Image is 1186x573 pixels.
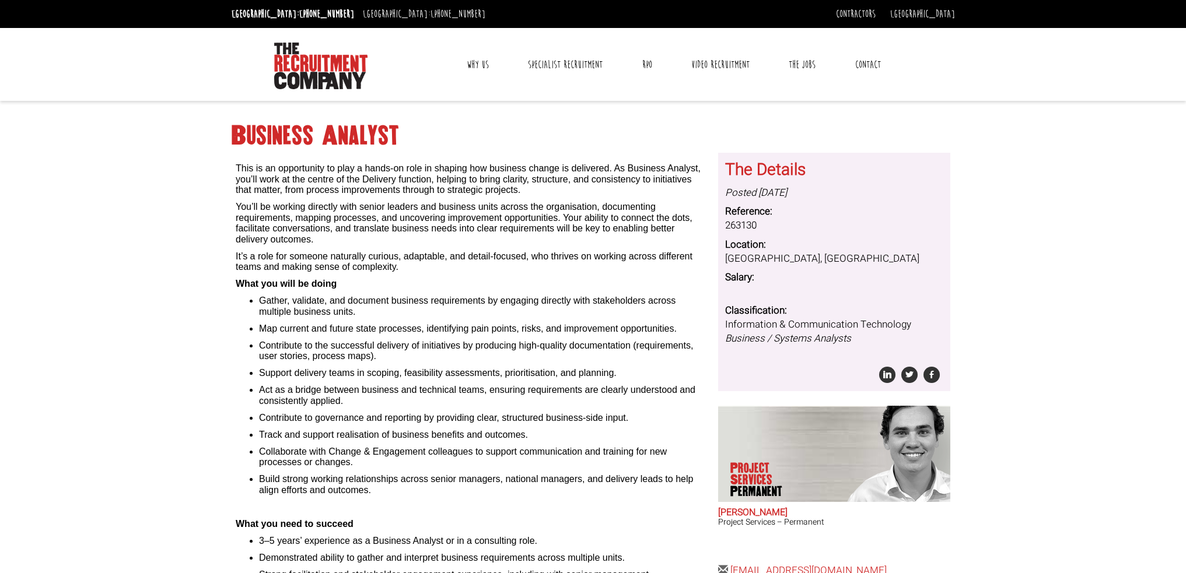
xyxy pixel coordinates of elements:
a: [PHONE_NUMBER] [431,8,485,20]
dd: [GEOGRAPHIC_DATA], [GEOGRAPHIC_DATA] [725,252,943,266]
li: Contribute to the successful delivery of initiatives by producing high-quality documentation (req... [259,340,709,362]
dt: Location: [725,238,943,252]
li: Gather, validate, and document business requirements by engaging directly with stakeholders acros... [259,296,709,317]
li: Contribute to governance and reporting by providing clear, structured business-side input. [259,413,709,423]
li: Build strong working relationships across senior managers, national managers, and delivery leads ... [259,474,709,495]
p: Project Services [730,462,812,497]
span: Permanent [730,486,812,497]
i: Posted [DATE] [725,185,787,200]
li: Support delivery teams in scoping, feasibility assessments, prioritisation, and planning. [259,368,709,378]
p: You’ll be working directly with senior leaders and business units across the organisation, docume... [236,202,709,245]
h3: Project Services – Permanent [718,518,950,526]
dt: Classification: [725,304,943,318]
h2: [PERSON_NAME] [718,508,950,518]
a: Contact [846,50,890,79]
a: Specialist Recruitment [519,50,611,79]
p: It’s a role for someone naturally curious, adaptable, and detail-focused, who thrives on working ... [236,251,709,273]
li: 3–5 years’ experience as a Business Analyst or in a consulting role. [259,536,709,546]
i: Business / Systems Analysts [725,331,851,346]
li: Map current and future state processes, identifying pain points, risks, and improvement opportuni... [259,324,709,334]
dd: 263130 [725,219,943,233]
b: What you will be doing [236,279,337,289]
a: Video Recruitment [683,50,758,79]
a: RPO [634,50,661,79]
img: The Recruitment Company [274,43,368,89]
h3: The Details [725,161,943,180]
dt: Reference: [725,205,943,219]
b: What you need to succeed [236,519,354,529]
a: The Jobs [780,50,824,79]
dd: Information & Communication Technology [725,318,943,346]
a: [PHONE_NUMBER] [299,8,354,20]
li: Demonstrated ability to gather and interpret business requirements across multiple units. [259,553,709,563]
p: This is an opportunity to play a hands-on role in shaping how business change is delivered. As Bu... [236,153,709,196]
a: [GEOGRAPHIC_DATA] [890,8,955,20]
li: [GEOGRAPHIC_DATA]: [229,5,357,23]
li: Collaborate with Change & Engagement colleagues to support communication and training for new pro... [259,447,709,468]
li: [GEOGRAPHIC_DATA]: [360,5,488,23]
li: Track and support realisation of business benefits and outcomes. [259,430,709,440]
h1: Business Analyst [232,125,955,146]
li: Act as a bridge between business and technical teams, ensuring requirements are clearly understoo... [259,385,709,406]
a: Why Us [458,50,498,79]
a: Contractors [836,8,876,20]
dt: Salary: [725,270,943,284]
img: Sam McKay does Project Services Permanent [838,406,950,502]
